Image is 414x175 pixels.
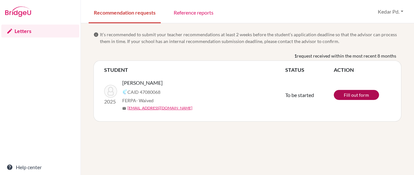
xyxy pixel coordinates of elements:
[285,66,334,74] th: STATUS
[104,98,117,105] p: 2025
[93,32,99,37] span: info
[334,66,391,74] th: ACTION
[136,98,154,103] span: - Waived
[104,66,285,74] th: STUDENT
[5,6,31,17] img: Bridge-U
[1,161,79,174] a: Help center
[297,52,396,59] span: request received within the most recent 8 months
[89,1,161,23] a: Recommendation requests
[334,90,379,100] a: Fill out form
[122,79,163,87] span: [PERSON_NAME]
[285,92,314,98] span: To be started
[169,1,219,23] a: Reference reports
[122,106,126,110] span: mail
[294,52,297,59] b: 1
[375,5,406,18] button: Kedar Pd.
[122,89,127,94] img: Common App logo
[127,105,192,111] a: [EMAIL_ADDRESS][DOMAIN_NAME]
[104,85,117,98] img: Nagarkoti, Aakriti
[122,97,154,104] span: FERPA
[127,89,160,95] span: CAID 47080068
[1,25,79,38] a: Letters
[100,31,401,45] span: It’s recommended to submit your teacher recommendations at least 2 weeks before the student’s app...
